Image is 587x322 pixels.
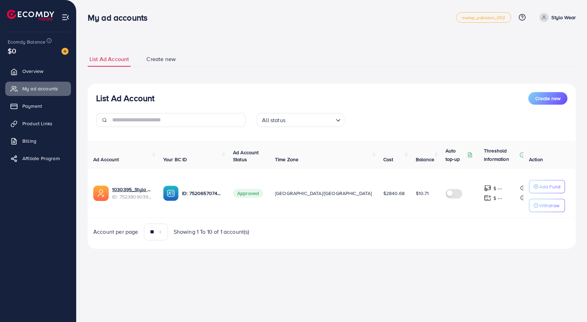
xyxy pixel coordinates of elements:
[383,190,405,197] span: $2840.68
[539,201,559,210] p: Withdraw
[261,115,287,125] span: All status
[163,186,179,201] img: ic-ba-acc.ded83a64.svg
[539,182,560,191] p: Add Fund
[8,38,45,45] span: Ecomdy Balance
[5,151,71,165] a: Affiliate Program
[89,55,129,63] span: List Ad Account
[484,185,491,192] img: top-up amount
[96,93,154,103] h3: List Ad Account
[462,15,506,20] span: metap_pakistan_002
[456,12,512,23] a: metap_pakistan_002
[61,13,70,21] img: menu
[383,156,393,163] span: Cost
[416,156,434,163] span: Balance
[182,189,222,197] p: ID: 7520657074921996304
[22,103,42,110] span: Payment
[163,156,187,163] span: Your BC ID
[93,156,119,163] span: Ad Account
[537,13,576,22] a: Stylo Wear
[275,190,372,197] span: [GEOGRAPHIC_DATA]/[GEOGRAPHIC_DATA]
[257,113,344,127] div: Search for option
[529,156,543,163] span: Action
[535,95,560,102] span: Create new
[445,147,466,163] p: Auto top-up
[88,13,153,23] h3: My ad accounts
[493,194,502,202] p: $ ---
[22,137,36,144] span: Billing
[5,117,71,130] a: Product Links
[22,85,58,92] span: My ad accounts
[112,193,152,200] span: ID: 7523809039034122257
[22,120,52,127] span: Product Links
[233,149,259,163] span: Ad Account Status
[5,99,71,113] a: Payment
[61,48,68,55] img: image
[174,228,249,236] span: Showing 1 To 10 of 1 account(s)
[493,184,502,193] p: $ ---
[484,147,518,163] p: Threshold information
[22,68,43,75] span: Overview
[112,186,152,193] a: 1030395_Stylo Wear_1751773316264
[288,114,333,125] input: Search for option
[93,186,109,201] img: ic-ads-acc.e4c84228.svg
[146,55,176,63] span: Create new
[529,199,565,212] button: Withdraw
[529,180,565,193] button: Add Fund
[5,82,71,96] a: My ad accounts
[551,13,576,22] p: Stylo Wear
[5,64,71,78] a: Overview
[112,186,152,200] div: <span class='underline'>1030395_Stylo Wear_1751773316264</span></br>7523809039034122257
[484,194,491,202] img: top-up amount
[557,291,582,317] iframe: Chat
[233,189,263,198] span: Approved
[93,228,138,236] span: Account per page
[7,10,54,21] img: logo
[22,155,60,162] span: Affiliate Program
[5,134,71,148] a: Billing
[528,92,567,105] button: Create new
[416,190,429,197] span: $10.71
[275,156,298,163] span: Time Zone
[8,46,16,56] span: $0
